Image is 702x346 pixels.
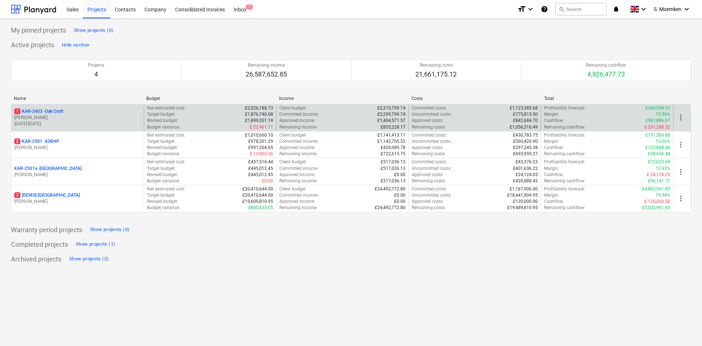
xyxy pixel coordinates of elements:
p: 15.96% [656,111,670,118]
p: Cashflow : [544,145,564,151]
p: Target budget : [147,165,175,172]
p: Committed costs : [412,186,447,192]
p: Net estimated cost : [147,159,185,165]
p: Cashflow : [544,118,564,124]
span: search [559,6,565,12]
div: Show projects (2) [69,255,109,263]
p: £800,833.05 [248,205,273,211]
p: £-22,461.11 [250,124,273,130]
p: Approved income : [279,172,315,178]
iframe: Chat Widget [665,311,702,346]
p: £693,959.27 [513,151,538,157]
p: £24,492,772.80 [375,186,405,192]
p: 13.93% [656,165,670,172]
p: [PERSON_NAME] [14,172,141,178]
p: £517,036.13 [381,165,405,172]
p: £560,420.90 [513,138,538,145]
p: [DATE] - [DATE] [14,121,141,127]
p: Net estimated cost : [147,186,185,192]
p: Remaining income : [279,151,317,157]
p: £18,441,904.95 [507,192,538,198]
p: Remaining cashflow [586,62,626,68]
p: Target budget : [147,111,175,118]
p: Cashflow : [544,172,564,178]
p: £360,598.55 [645,105,670,111]
p: Cashflow : [544,198,564,205]
span: more_vert [676,167,685,176]
p: [PERSON_NAME] [14,198,141,205]
div: Hide section [62,41,89,49]
p: Net estimated cost : [147,105,185,111]
button: Show projects (0) [72,25,115,36]
p: Completed projects [11,240,68,249]
p: Margin : [544,138,559,145]
p: Client budget : [279,186,307,192]
p: Profitability forecast : [544,186,585,192]
p: £151,500.88 [645,132,670,138]
span: more_vert [676,194,685,203]
p: £297,245.38 [513,145,538,151]
p: £20,410,644.00 [242,186,273,192]
i: keyboard_arrow_down [639,5,648,14]
p: Budget variance : [147,124,180,130]
p: Approved income : [279,118,315,124]
p: Active projects [11,41,54,49]
p: Remaining cashflow : [544,205,585,211]
p: £-201,288.32 [644,124,670,130]
p: £2,026,188.73 [245,105,273,111]
p: £0.00 [262,178,273,184]
p: Uncommitted costs : [412,111,452,118]
p: Warranty period projects [11,226,82,234]
p: £445,012.45 [248,165,273,172]
div: 3[DEMO] [GEOGRAPHIC_DATA][PERSON_NAME] [14,192,141,205]
p: Revised budget : [147,118,178,124]
p: 21,661,175.12 [415,70,457,79]
p: £24,124.03 [516,172,538,178]
p: Committed income : [279,165,318,172]
p: KAR-2501a - [GEOGRAPHIC_DATA] [14,165,82,172]
p: Net estimated cost : [147,132,185,138]
p: Committed income : [279,111,318,118]
p: Remaining income : [279,178,317,184]
p: £842,684.70 [513,118,538,124]
p: £122,844.40 [645,145,670,151]
span: 3 [14,192,20,198]
p: Approved costs : [412,172,444,178]
p: £401,636.22 [513,165,538,172]
p: £775,815.50 [513,111,538,118]
p: £991,204.65 [248,145,273,151]
p: Budget variance : [147,205,180,211]
p: £722,615.75 [381,151,405,157]
p: Remaining costs : [412,124,446,130]
p: Approved costs : [412,145,444,151]
p: Approved costs : [412,198,444,205]
p: Margin : [544,111,559,118]
p: £1,056,516.49 [510,124,538,130]
p: £1,899,201.19 [245,118,273,124]
div: Costs [411,96,538,101]
p: Remaining cashflow : [544,151,585,157]
p: £445,012.45 [248,172,273,178]
p: £420,888.42 [513,178,538,184]
p: Uncommitted costs : [412,138,452,145]
button: Show projects (1) [74,239,117,250]
p: 4,926,477.73 [586,70,626,79]
p: Revised budget : [147,145,178,151]
p: £517,036.13 [381,178,405,184]
p: [DEMO] [GEOGRAPHIC_DATA] [14,192,80,198]
p: Remaining income : [279,124,317,130]
p: 13.26% [656,138,670,145]
p: [PERSON_NAME] [14,145,141,151]
p: Approved income : [279,198,315,205]
span: 2 [14,138,20,144]
p: Profitability forecast : [544,105,585,111]
p: £855,228.17 [381,124,405,130]
p: £1,404,571.57 [377,118,405,124]
p: Remaining costs [415,62,457,68]
p: £19,609,810.95 [242,198,273,205]
i: keyboard_arrow_down [682,5,691,14]
p: Client budget : [279,132,307,138]
p: 26,587,652.85 [246,70,287,79]
p: Remaining cashflow : [544,124,585,130]
p: £20,410,644.00 [242,192,273,198]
